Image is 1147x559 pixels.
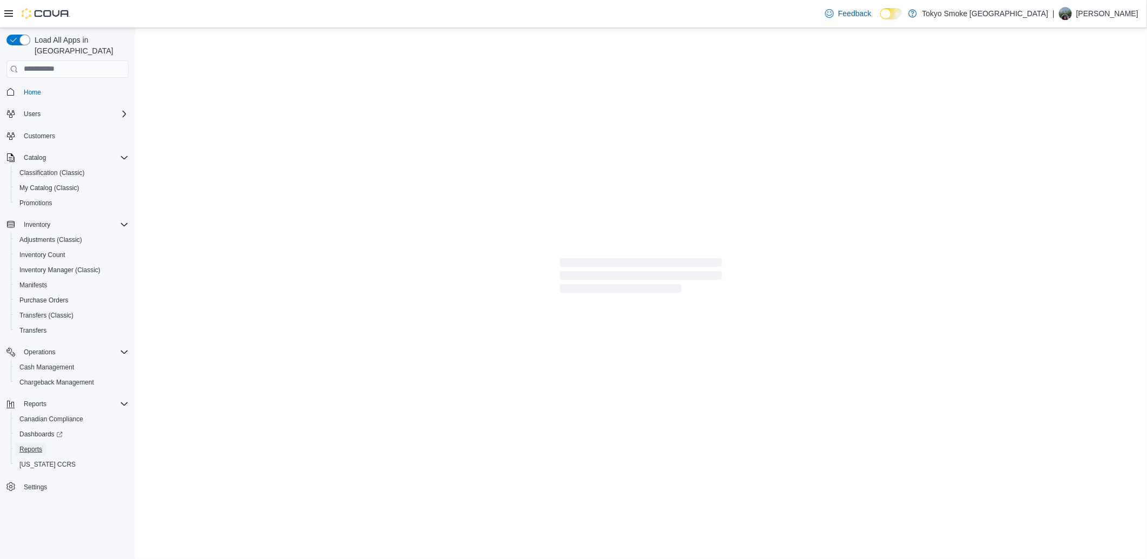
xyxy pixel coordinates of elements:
button: Settings [2,479,133,494]
span: Cash Management [19,363,74,372]
span: Manifests [15,279,129,292]
button: Classification (Classic) [11,165,133,180]
a: Feedback [821,3,875,24]
span: Cash Management [15,361,129,374]
span: Canadian Compliance [15,413,129,426]
span: Catalog [24,153,46,162]
button: Transfers [11,323,133,338]
a: Purchase Orders [15,294,73,307]
button: Manifests [11,278,133,293]
a: Dashboards [15,428,67,441]
a: Cash Management [15,361,78,374]
button: Reports [19,398,51,410]
button: Transfers (Classic) [11,308,133,323]
button: Adjustments (Classic) [11,232,133,247]
button: Users [2,106,133,122]
span: Reports [15,443,129,456]
a: Settings [19,481,51,494]
a: Reports [15,443,46,456]
span: Inventory Manager (Classic) [15,264,129,277]
span: Reports [19,445,42,454]
span: Purchase Orders [19,296,69,305]
button: Cash Management [11,360,133,375]
span: Inventory [24,220,50,229]
button: Canadian Compliance [11,412,133,427]
a: Classification (Classic) [15,166,89,179]
span: Dark Mode [880,19,881,20]
a: Canadian Compliance [15,413,87,426]
button: Catalog [2,150,133,165]
a: Customers [19,130,59,143]
span: Home [19,85,129,99]
span: Canadian Compliance [19,415,83,423]
button: My Catalog (Classic) [11,180,133,196]
span: My Catalog (Classic) [19,184,79,192]
span: Transfers [19,326,46,335]
span: Load All Apps in [GEOGRAPHIC_DATA] [30,35,129,56]
button: Reports [11,442,133,457]
span: Transfers (Classic) [19,311,73,320]
span: Washington CCRS [15,458,129,471]
p: Tokyo Smoke [GEOGRAPHIC_DATA] [922,7,1049,20]
button: Users [19,107,45,120]
nav: Complex example [6,80,129,523]
button: Catalog [19,151,50,164]
span: Chargeback Management [19,378,94,387]
span: Catalog [19,151,129,164]
span: Transfers [15,324,129,337]
span: Feedback [838,8,871,19]
div: Martina Nemanic [1059,7,1072,20]
button: [US_STATE] CCRS [11,457,133,472]
button: Home [2,84,133,100]
span: Purchase Orders [15,294,129,307]
a: Manifests [15,279,51,292]
button: Reports [2,396,133,412]
span: Chargeback Management [15,376,129,389]
span: Classification (Classic) [19,169,85,177]
button: Inventory Manager (Classic) [11,262,133,278]
span: Manifests [19,281,47,289]
a: Transfers [15,324,51,337]
a: Home [19,86,45,99]
a: Chargeback Management [15,376,98,389]
span: Adjustments (Classic) [19,235,82,244]
span: Settings [24,483,47,491]
span: Customers [19,129,129,143]
span: Dashboards [19,430,63,439]
span: Loading [560,260,722,295]
span: Promotions [15,197,129,210]
span: Users [24,110,41,118]
img: Cova [22,8,70,19]
span: Transfers (Classic) [15,309,129,322]
span: Customers [24,132,55,140]
span: My Catalog (Classic) [15,181,129,194]
button: Inventory [2,217,133,232]
span: Dashboards [15,428,129,441]
span: Reports [24,400,46,408]
button: Chargeback Management [11,375,133,390]
button: Purchase Orders [11,293,133,308]
span: Adjustments (Classic) [15,233,129,246]
input: Dark Mode [880,8,903,19]
span: Inventory Count [15,248,129,261]
a: Dashboards [11,427,133,442]
a: [US_STATE] CCRS [15,458,80,471]
span: Users [19,107,129,120]
p: [PERSON_NAME] [1076,7,1138,20]
a: Adjustments (Classic) [15,233,86,246]
button: Operations [19,346,60,359]
a: Inventory Count [15,248,70,261]
a: Inventory Manager (Classic) [15,264,105,277]
a: My Catalog (Classic) [15,181,84,194]
button: Customers [2,128,133,144]
a: Transfers (Classic) [15,309,78,322]
span: Promotions [19,199,52,207]
span: Classification (Classic) [15,166,129,179]
span: Settings [19,480,129,493]
span: Inventory Count [19,251,65,259]
span: Operations [24,348,56,356]
p: | [1052,7,1055,20]
span: Home [24,88,41,97]
span: [US_STATE] CCRS [19,460,76,469]
span: Inventory [19,218,129,231]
